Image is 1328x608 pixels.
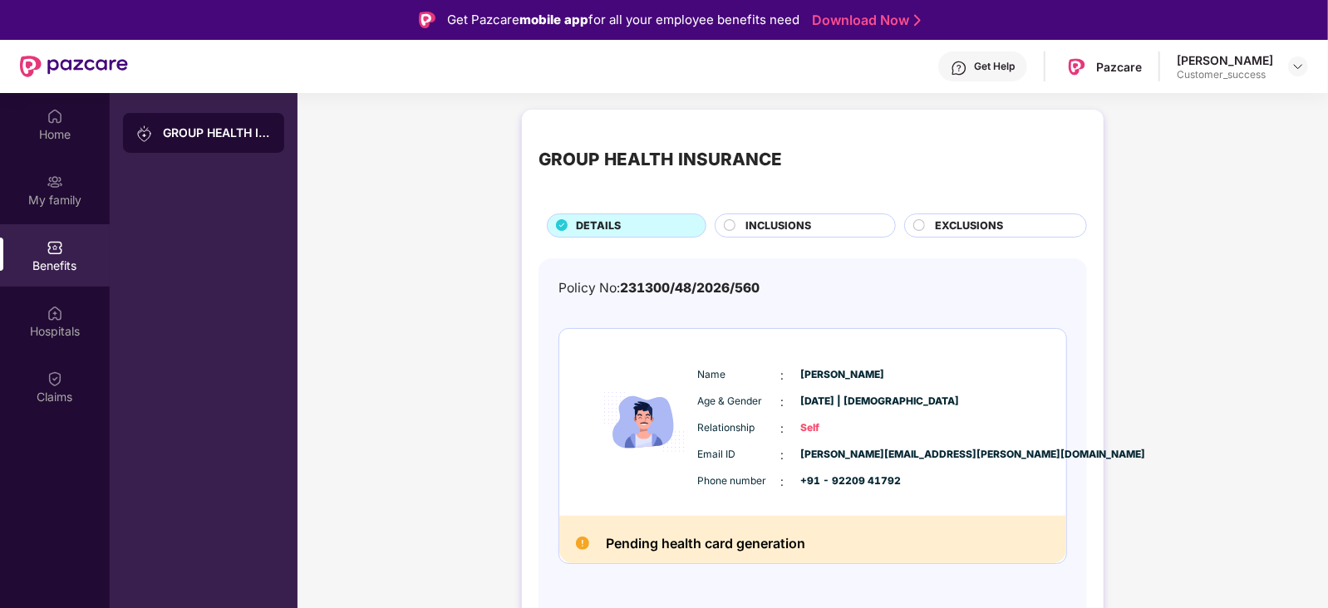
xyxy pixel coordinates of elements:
span: 231300/48/2026/560 [620,280,760,296]
span: INCLUSIONS [746,218,812,234]
img: Logo [419,12,435,28]
span: DETAILS [576,218,621,234]
img: svg+xml;base64,PHN2ZyB3aWR0aD0iMjAiIGhlaWdodD0iMjAiIHZpZXdCb3g9IjAgMCAyMCAyMCIgZmlsbD0ibm9uZSIgeG... [136,125,153,142]
span: [DATE] | [DEMOGRAPHIC_DATA] [801,394,884,409]
strong: mobile app [519,12,588,27]
a: Download Now [812,12,916,29]
img: svg+xml;base64,PHN2ZyBpZD0iSGVscC0zMngzMiIgeG1sbnM9Imh0dHA6Ly93d3cudzMub3JnLzIwMDAvc3ZnIiB3aWR0aD... [951,60,967,76]
span: [PERSON_NAME] [801,367,884,383]
span: Email ID [698,447,781,463]
img: Pending [576,537,589,550]
h2: Pending health card generation [606,532,805,555]
div: Pazcare [1096,59,1142,75]
span: EXCLUSIONS [935,218,1003,234]
span: Age & Gender [698,394,781,409]
span: : [781,419,785,438]
span: +91 - 92209 41792 [801,473,884,489]
img: svg+xml;base64,PHN2ZyBpZD0iQmVuZWZpdHMiIHhtbG5zPSJodHRwOi8vd3d3LnczLm9yZy8yMDAwL3N2ZyIgd2lkdGg9Ij... [47,239,63,256]
span: : [781,393,785,411]
img: Pazcare_Logo.png [1065,55,1089,79]
div: Get Pazcare for all your employee benefits need [447,10,799,30]
div: GROUP HEALTH INSURANCE [539,146,782,173]
img: icon [594,347,694,497]
div: [PERSON_NAME] [1177,52,1273,68]
div: Policy No: [558,278,760,299]
div: GROUP HEALTH INSURANCE [163,125,271,141]
img: New Pazcare Logo [20,56,128,77]
span: Relationship [698,420,781,436]
span: : [781,446,785,464]
span: : [781,473,785,491]
span: : [781,366,785,385]
img: svg+xml;base64,PHN2ZyB3aWR0aD0iMjAiIGhlaWdodD0iMjAiIHZpZXdCb3g9IjAgMCAyMCAyMCIgZmlsbD0ibm9uZSIgeG... [47,174,63,190]
div: Get Help [974,60,1015,73]
img: Stroke [914,12,921,29]
span: Self [801,420,884,436]
span: [PERSON_NAME][EMAIL_ADDRESS][PERSON_NAME][DOMAIN_NAME] [801,447,884,463]
div: Customer_success [1177,68,1273,81]
img: svg+xml;base64,PHN2ZyBpZD0iSG9tZSIgeG1sbnM9Imh0dHA6Ly93d3cudzMub3JnLzIwMDAvc3ZnIiB3aWR0aD0iMjAiIG... [47,108,63,125]
img: svg+xml;base64,PHN2ZyBpZD0iSG9zcGl0YWxzIiB4bWxucz0iaHR0cDovL3d3dy53My5vcmcvMjAwMC9zdmciIHdpZHRoPS... [47,305,63,321]
span: Phone number [698,473,781,489]
span: Name [698,367,781,383]
img: svg+xml;base64,PHN2ZyBpZD0iQ2xhaW0iIHhtbG5zPSJodHRwOi8vd3d3LnczLm9yZy8yMDAwL3N2ZyIgd2lkdGg9IjIwIi... [47,370,63,387]
img: svg+xml;base64,PHN2ZyBpZD0iRHJvcGRvd24tMzJ4MzIiIHhtbG5zPSJodHRwOi8vd3d3LnczLm9yZy8yMDAwL3N2ZyIgd2... [1291,60,1305,73]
